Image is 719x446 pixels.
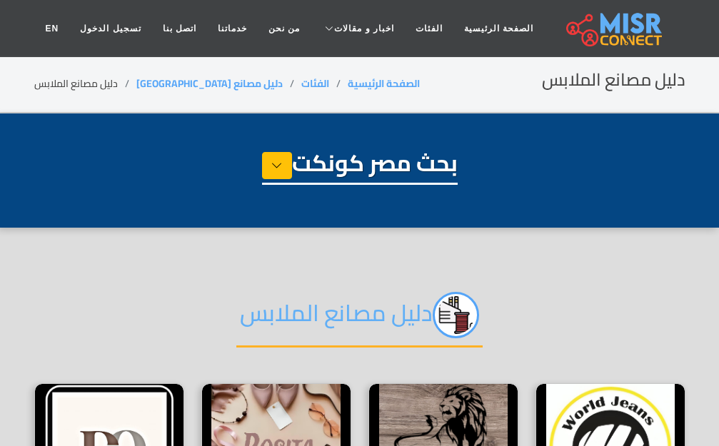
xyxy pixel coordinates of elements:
[453,15,544,42] a: الصفحة الرئيسية
[35,15,70,42] a: EN
[207,15,258,42] a: خدماتنا
[69,15,151,42] a: تسجيل الدخول
[301,74,329,93] a: الفئات
[405,15,453,42] a: الفئات
[566,11,662,46] img: main.misr_connect
[311,15,405,42] a: اخبار و مقالات
[334,22,394,35] span: اخبار و مقالات
[542,70,685,91] h2: دليل مصانع الملابس
[258,15,311,42] a: من نحن
[348,74,420,93] a: الصفحة الرئيسية
[136,74,283,93] a: دليل مصانع [GEOGRAPHIC_DATA]
[34,76,136,91] li: دليل مصانع الملابس
[152,15,207,42] a: اتصل بنا
[262,149,458,185] h1: بحث مصر كونكت
[236,292,483,348] h2: دليل مصانع الملابس
[433,292,479,338] img: jc8qEEzyi89FPzAOrPPq.png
